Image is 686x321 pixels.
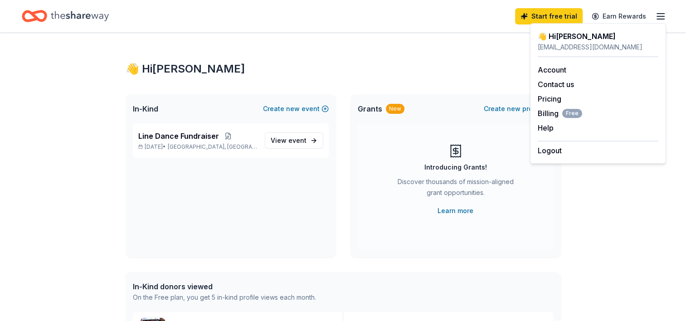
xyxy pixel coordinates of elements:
span: new [286,103,300,114]
div: 👋 Hi [PERSON_NAME] [538,31,658,42]
a: View event [265,132,323,149]
a: Learn more [438,205,473,216]
a: Pricing [538,94,561,103]
div: Introducing Grants! [424,162,487,173]
span: new [507,103,521,114]
button: BillingFree [538,108,582,119]
div: Discover thousands of mission-aligned grant opportunities. [394,176,517,202]
span: In-Kind [133,103,158,114]
a: Account [538,65,566,74]
div: [EMAIL_ADDRESS][DOMAIN_NAME] [538,42,658,53]
button: Createnewevent [263,103,329,114]
a: Start free trial [515,8,583,24]
button: Help [538,122,554,133]
span: event [288,136,307,144]
span: Billing [538,108,582,119]
button: Createnewproject [484,103,554,114]
a: Earn Rewards [586,8,652,24]
button: Contact us [538,79,574,90]
div: New [386,104,404,114]
span: Line Dance Fundraiser [138,131,219,141]
span: View [271,135,307,146]
span: Grants [358,103,382,114]
a: Home [22,5,109,27]
span: Free [562,109,582,118]
p: [DATE] • [138,143,258,151]
div: 👋 Hi [PERSON_NAME] [126,62,561,76]
div: On the Free plan, you get 5 in-kind profile views each month. [133,292,316,303]
div: In-Kind donors viewed [133,281,316,292]
span: [GEOGRAPHIC_DATA], [GEOGRAPHIC_DATA] [168,143,257,151]
button: Logout [538,145,562,156]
